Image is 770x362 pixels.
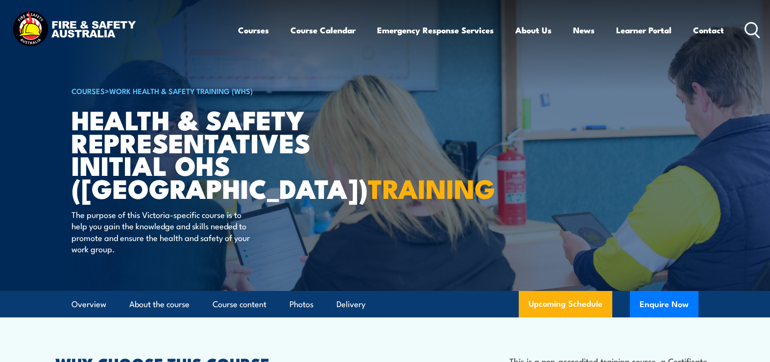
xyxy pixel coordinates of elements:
strong: TRAINING [368,167,495,208]
a: Photos [289,291,313,317]
h1: Health & Safety Representatives Initial OHS ([GEOGRAPHIC_DATA]) [72,108,313,199]
h6: > [72,85,313,97]
a: Courses [238,17,269,43]
a: Contact [693,17,724,43]
a: Overview [72,291,106,317]
a: Emergency Response Services [377,17,494,43]
a: News [573,17,595,43]
button: Enquire Now [630,291,698,317]
a: COURSES [72,85,105,96]
p: The purpose of this Victoria-specific course is to help you gain the knowledge and skills needed ... [72,209,250,255]
a: Course content [213,291,266,317]
a: Work Health & Safety Training (WHS) [109,85,253,96]
a: Course Calendar [290,17,356,43]
a: Delivery [337,291,365,317]
a: Upcoming Schedule [519,291,612,317]
a: Learner Portal [616,17,672,43]
a: About the course [129,291,190,317]
a: About Us [515,17,552,43]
